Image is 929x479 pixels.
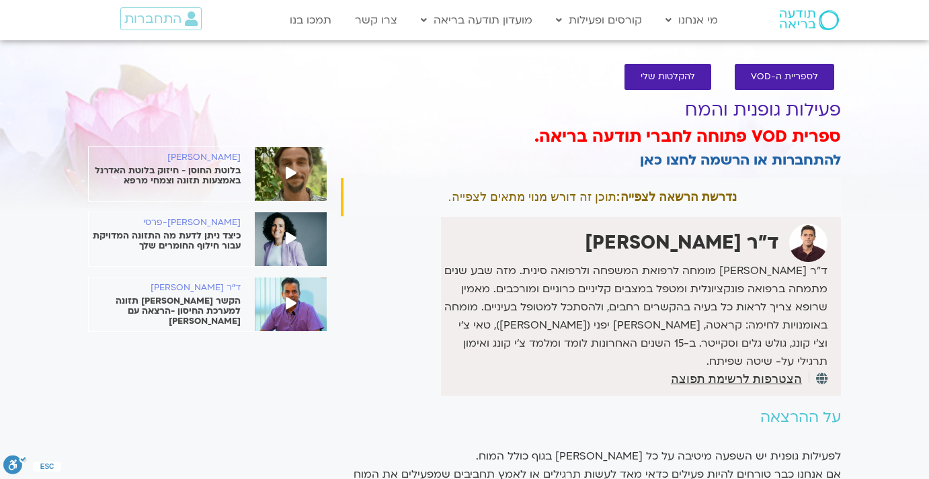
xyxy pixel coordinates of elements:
span: התחברות [124,11,181,26]
strong: נדרשת הרשאה לצפייה: [616,190,737,204]
p: הקשר [PERSON_NAME] תזונה למערכת החיסון -הרצאה עם [PERSON_NAME] [89,296,241,326]
a: ד"ר [PERSON_NAME] הקשר [PERSON_NAME] תזונה למערכת החיסון -הרצאה עם [PERSON_NAME] [89,283,327,326]
img: ד"ר מיכאל הרלינג [789,224,827,262]
div: תוכן זה דורש מנוי מתאים לצפייה. [341,178,841,216]
h6: [PERSON_NAME]-פרסי [89,218,241,228]
img: תודעה בריאה [780,10,839,30]
a: מועדון תודעה בריאה [414,7,539,33]
strong: ד"ר [PERSON_NAME] [585,230,779,255]
img: %D7%99%D7%92%D7%90%D7%9C-%D7%A7%D7%95%D7%98%D7%99%D7%9F.jpg [255,147,327,201]
h6: ד"ר [PERSON_NAME] [89,283,241,293]
a: התחברות [120,7,202,30]
img: %D7%A0%D7%90%D7%93%D7%A8-%D7%91%D7%95%D7%98%D7%95-scaled-1.jpg [255,277,327,331]
p: בלוטת החוסן - חיזוק בלוטת האדרנל באמצעות תזונה וצמחי מרפא [89,166,241,186]
a: [PERSON_NAME]-פרסי כיצד ניתן לדעת מה התזונה המדויקת עבור חילוף החומרים שלך [89,218,327,251]
img: %D7%A4%D7%96%D7%99%D7%AA-%D7%A4%D7%A8%D7%98%D7%95%D7%A9-%D7%A4%D7%A8%D7%A1%D7%99-scaled-e16232170... [255,212,327,266]
a: לספריית ה-VOD [735,64,834,90]
p: כיצד ניתן לדעת מה התזונה המדויקת עבור חילוף החומרים שלך [89,231,241,251]
h1: פעילות גופנית והמח [341,100,841,120]
h6: [PERSON_NAME] [89,153,241,163]
a: להתחברות או הרשמה לחצו כאן [640,150,841,170]
a: קורסים ופעילות [549,7,649,33]
a: הצטרפות לרשימת תפוצה [671,373,802,385]
p: ד”ר [PERSON_NAME] מומחה לרפואת המשפחה ולרפואה סינית. מזה שבע שנים מתמחה ברפואה פונקציונלית ומטפל ... [444,262,827,371]
a: מי אנחנו [659,7,725,33]
a: תמכו בנו [283,7,338,33]
h3: ספרית VOD פתוחה לחברי תודעה בריאה. [341,126,841,148]
a: צרו קשר [348,7,404,33]
h2: על ההרצאה [341,409,841,426]
span: להקלטות שלי [641,72,695,82]
a: [PERSON_NAME] בלוטת החוסן - חיזוק בלוטת האדרנל באמצעות תזונה וצמחי מרפא [89,153,327,186]
a: להקלטות שלי [624,64,711,90]
span: לספריית ה-VOD [751,72,818,82]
